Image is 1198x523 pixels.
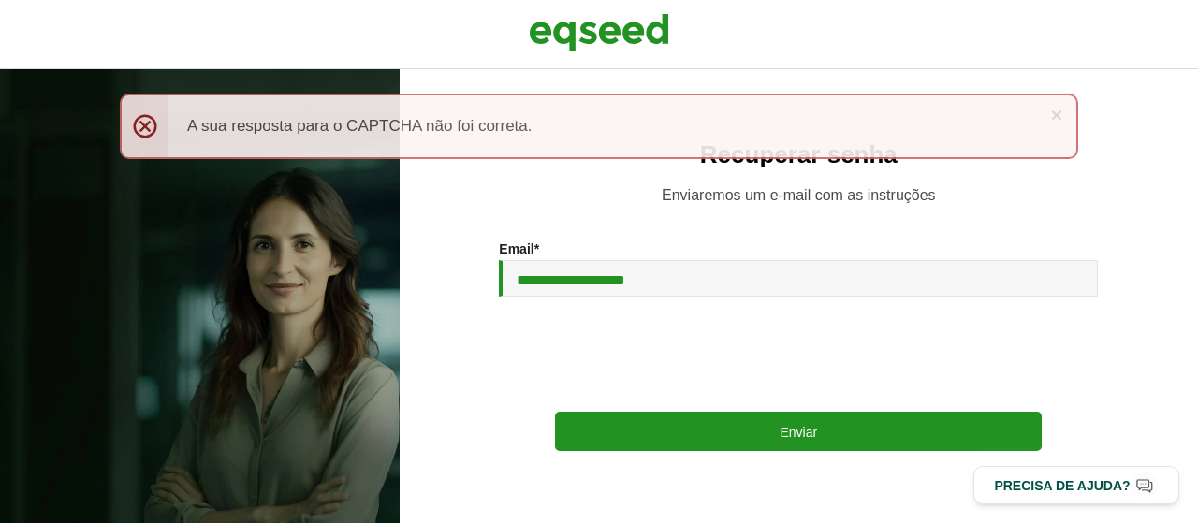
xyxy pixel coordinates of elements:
a: × [1051,105,1062,124]
img: EqSeed Logo [529,9,669,56]
p: Enviaremos um e-mail com as instruções [437,186,1161,204]
div: A sua resposta para o CAPTCHA não foi correta. [120,94,1078,159]
iframe: reCAPTCHA [656,315,941,388]
span: Este campo é obrigatório. [534,241,539,256]
button: Enviar [555,412,1042,451]
label: Email [499,242,539,255]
